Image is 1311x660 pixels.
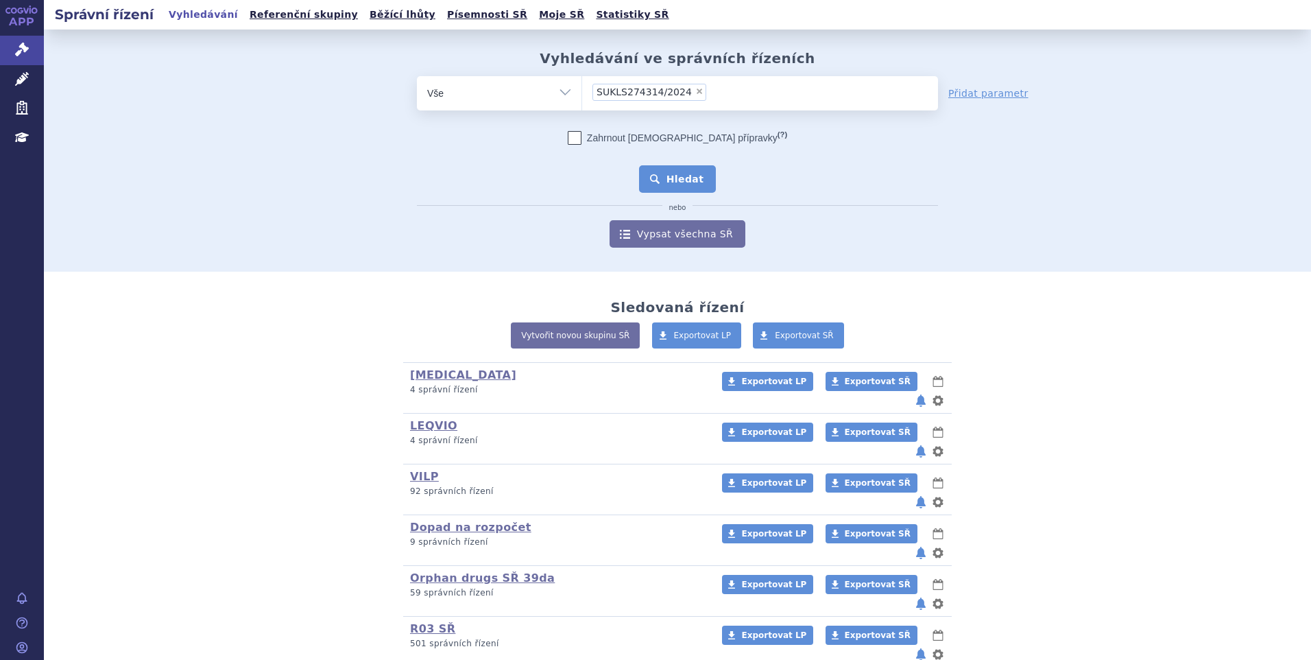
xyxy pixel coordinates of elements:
span: Exportovat LP [741,427,806,437]
button: nastavení [931,545,945,561]
span: Exportovat SŘ [845,580,911,589]
button: lhůty [931,424,945,440]
a: Orphan drugs SŘ 39da [410,571,555,585]
button: lhůty [931,373,945,390]
span: Exportovat SŘ [845,478,911,488]
a: Exportovat LP [722,524,813,543]
a: R03 SŘ [410,622,455,635]
a: Běžící lhůty [365,5,440,24]
button: notifikace [914,443,928,460]
h2: Vyhledávání ve správních řízeních [540,50,815,67]
a: Dopad na rozpočet [410,521,531,534]
span: Exportovat LP [674,331,732,340]
a: Statistiky SŘ [592,5,673,24]
p: 501 správních řízení [410,638,704,650]
button: lhůty [931,627,945,644]
span: Exportovat LP [741,580,806,589]
span: Exportovat LP [741,377,806,386]
p: 92 správních řízení [410,486,704,497]
span: Exportovat SŘ [775,331,834,340]
button: nastavení [931,596,945,612]
button: notifikace [914,545,928,561]
span: Exportovat LP [741,529,806,539]
a: Exportovat LP [722,473,813,493]
label: Zahrnout [DEMOGRAPHIC_DATA] přípravky [568,131,787,145]
a: Exportovat LP [652,322,742,349]
a: Vypsat všechna SŘ [610,220,745,248]
p: 59 správních řízení [410,587,704,599]
a: Exportovat SŘ [826,626,917,645]
a: Vytvořit novou skupinu SŘ [511,322,640,349]
span: SUKLS274314/2024 [597,87,692,97]
button: lhůty [931,526,945,542]
a: Přidat parametr [948,86,1029,100]
span: Exportovat SŘ [845,427,911,437]
abbr: (?) [778,130,787,139]
a: Referenční skupiny [245,5,362,24]
a: Exportovat SŘ [826,575,917,594]
span: Exportovat LP [741,630,806,640]
button: Hledat [639,165,717,193]
button: notifikace [914,392,928,409]
a: Exportovat LP [722,575,813,594]
h2: Správní řízení [44,5,165,24]
a: Exportovat SŘ [826,423,917,442]
button: notifikace [914,596,928,612]
a: [MEDICAL_DATA] [410,368,516,381]
button: nastavení [931,443,945,460]
span: Exportovat SŘ [845,630,911,640]
a: Exportovat SŘ [826,372,917,391]
h2: Sledovaná řízení [610,299,744,316]
button: lhůty [931,475,945,491]
span: Exportovat SŘ [845,377,911,386]
button: nastavení [931,392,945,409]
a: Písemnosti SŘ [443,5,531,24]
a: Vyhledávání [165,5,242,24]
a: Exportovat LP [722,423,813,442]
button: nastavení [931,494,945,510]
button: lhůty [931,576,945,593]
p: 4 správní řízení [410,435,704,447]
a: LEQVIO [410,419,457,432]
a: Exportovat SŘ [753,322,844,349]
span: Exportovat SŘ [845,529,911,539]
p: 4 správní řízení [410,384,704,396]
span: Exportovat LP [741,478,806,488]
i: nebo [662,204,693,212]
input: SUKLS274314/2024 [710,83,718,100]
button: notifikace [914,494,928,510]
span: × [695,87,703,95]
a: Exportovat SŘ [826,524,917,543]
a: Exportovat LP [722,626,813,645]
a: Exportovat LP [722,372,813,391]
a: Moje SŘ [535,5,588,24]
p: 9 správních řízení [410,537,704,548]
a: Exportovat SŘ [826,473,917,493]
a: VILP [410,470,439,483]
